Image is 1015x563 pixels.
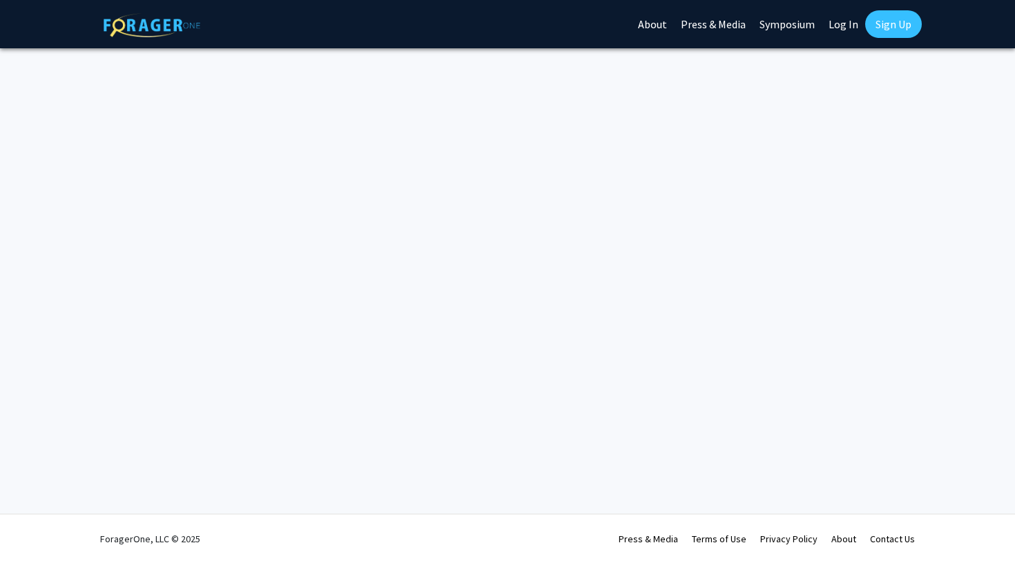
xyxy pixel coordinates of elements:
a: Privacy Policy [760,533,818,545]
img: ForagerOne Logo [104,13,200,37]
a: Terms of Use [692,533,746,545]
a: Contact Us [870,533,915,545]
a: Sign Up [865,10,922,38]
a: About [831,533,856,545]
div: ForagerOne, LLC © 2025 [100,515,200,563]
a: Press & Media [619,533,678,545]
